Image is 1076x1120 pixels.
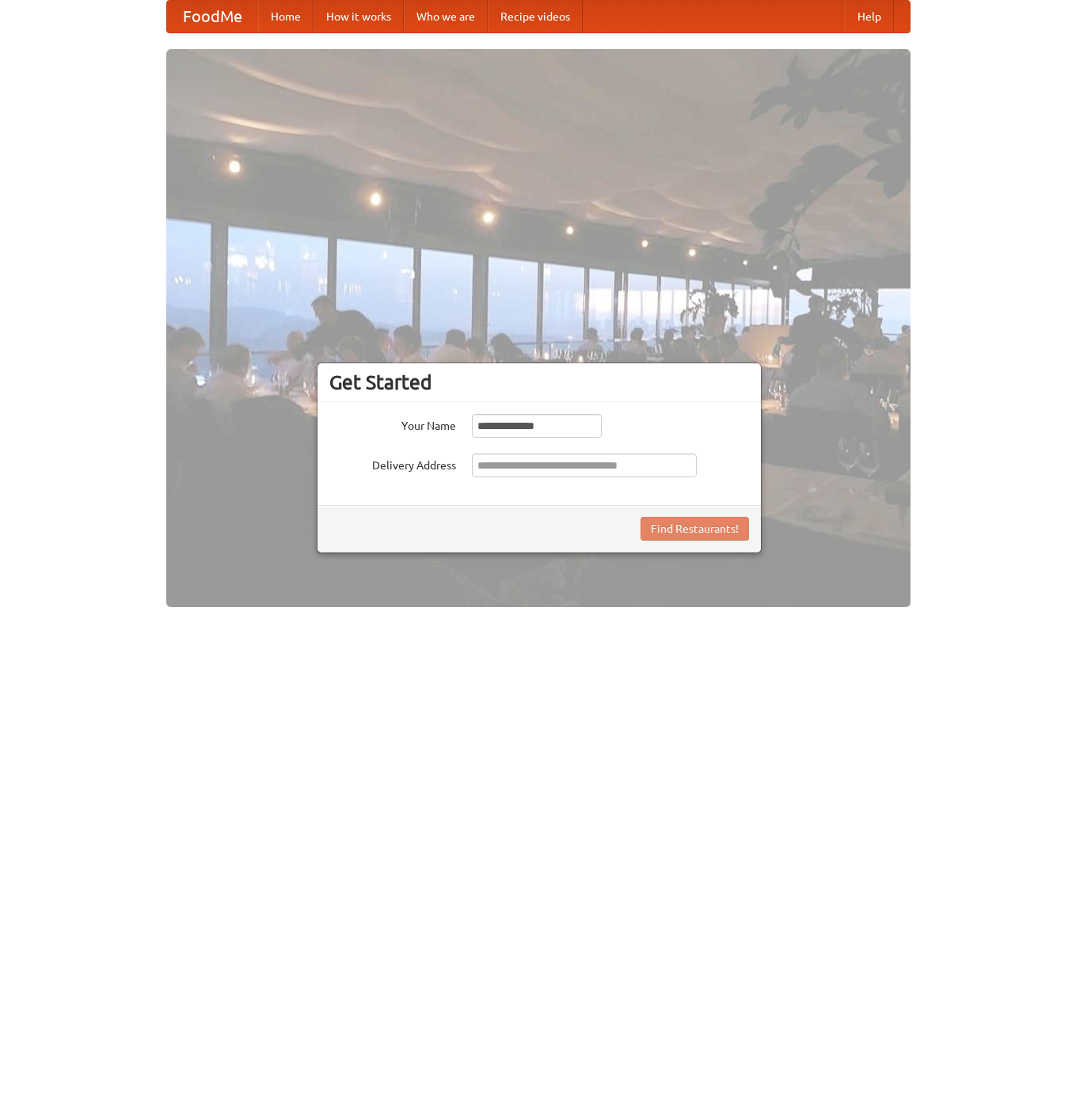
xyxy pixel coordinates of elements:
[488,1,583,32] a: Recipe videos
[845,1,894,32] a: Help
[329,414,456,434] label: Your Name
[641,517,749,541] button: Find Restaurants!
[258,1,314,32] a: Home
[314,1,404,32] a: How it works
[329,370,749,394] h3: Get Started
[167,1,258,32] a: FoodMe
[404,1,488,32] a: Who we are
[329,454,456,473] label: Delivery Address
